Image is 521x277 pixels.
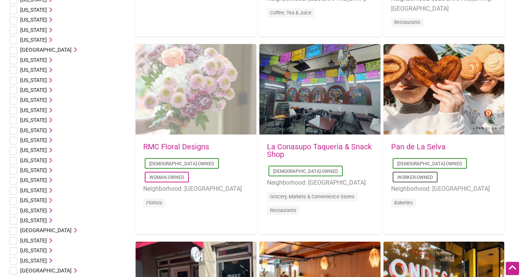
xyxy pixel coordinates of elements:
[20,27,47,33] span: [US_STATE]
[270,194,355,199] a: Grocery, Markets & Convenience Stores
[20,177,47,183] span: [US_STATE]
[273,169,338,174] a: [DEMOGRAPHIC_DATA]-Owned
[149,161,214,166] a: [DEMOGRAPHIC_DATA]-Owned
[20,197,47,203] span: [US_STATE]
[267,178,372,188] li: Neighborhood: [GEOGRAPHIC_DATA]
[20,207,47,214] span: [US_STATE]
[506,262,519,275] div: Scroll Back to Top
[20,237,47,244] span: [US_STATE]
[20,268,72,274] span: [GEOGRAPHIC_DATA]
[20,147,47,153] span: [US_STATE]
[149,175,184,180] a: Woman-Owned
[20,167,47,173] span: [US_STATE]
[397,161,462,166] a: [DEMOGRAPHIC_DATA]-Owned
[146,200,162,206] a: Florists
[391,184,497,194] li: Neighborhood: [GEOGRAPHIC_DATA]
[270,207,296,213] a: Restaurants
[394,19,420,25] a: Restaurants
[20,97,47,103] span: [US_STATE]
[20,47,72,53] span: [GEOGRAPHIC_DATA]
[20,157,47,163] span: [US_STATE]
[20,37,47,43] span: [US_STATE]
[20,247,47,253] span: [US_STATE]
[20,57,47,63] span: [US_STATE]
[391,142,446,151] a: Pan de La Selva
[143,142,209,151] a: RMC Floral Designs
[397,175,433,180] a: Worker-Owned
[20,7,47,13] span: [US_STATE]
[143,184,249,194] li: Neighborhood: [GEOGRAPHIC_DATA]
[20,67,47,73] span: [US_STATE]
[20,227,72,233] span: [GEOGRAPHIC_DATA]
[20,77,47,83] span: [US_STATE]
[20,127,47,133] span: [US_STATE]
[20,87,47,93] span: [US_STATE]
[20,107,47,113] span: [US_STATE]
[20,137,47,143] span: [US_STATE]
[270,10,312,16] a: Coffee, Tea & Juice
[20,217,47,223] span: [US_STATE]
[20,17,47,23] span: [US_STATE]
[20,187,47,193] span: [US_STATE]
[394,200,413,206] a: Bakeries
[267,142,372,159] a: La Conasupo Taqueria & Snack Shop
[20,117,47,123] span: [US_STATE]
[20,258,47,264] span: [US_STATE]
